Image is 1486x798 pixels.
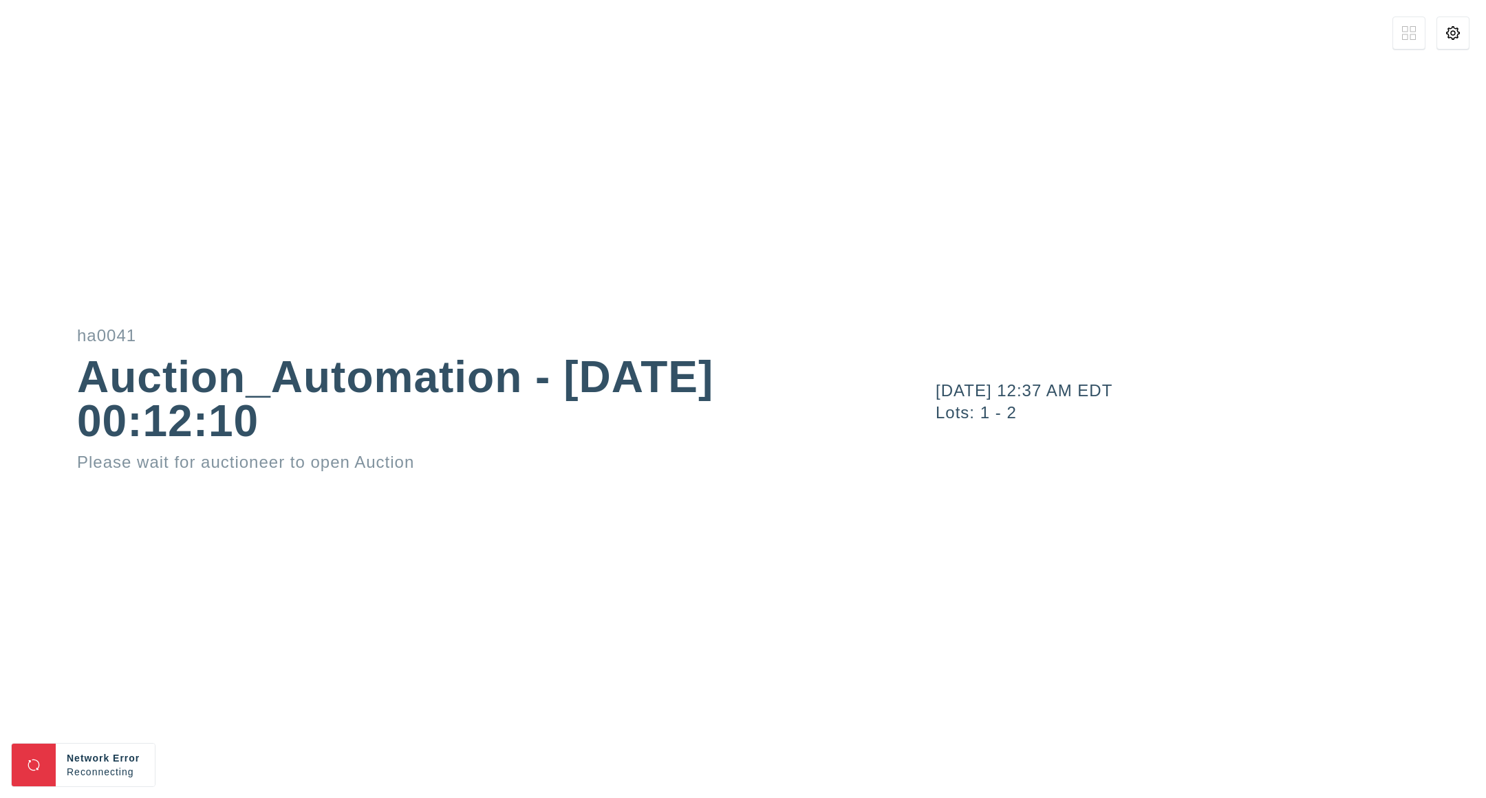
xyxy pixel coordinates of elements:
[936,382,1486,399] div: [DATE] 12:37 AM EDT
[77,327,815,344] div: ha0041
[67,751,144,765] div: Network Error
[77,454,815,471] div: Please wait for auctioneer to open Auction
[936,405,1486,421] div: Lots: 1 - 2
[67,765,144,779] div: Reconnecting
[77,355,815,443] div: Auction_Automation - [DATE] 00:12:10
